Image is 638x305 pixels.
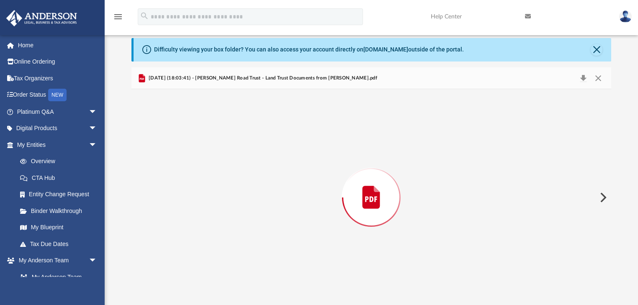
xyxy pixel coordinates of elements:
[89,103,105,120] span: arrow_drop_down
[154,45,464,54] div: Difficulty viewing your box folder? You can also access your account directly on outside of the p...
[619,10,632,23] img: User Pic
[89,252,105,269] span: arrow_drop_down
[6,37,110,54] a: Home
[6,54,110,70] a: Online Ordering
[113,12,123,22] i: menu
[12,269,101,285] a: My Anderson Team
[12,169,110,186] a: CTA Hub
[591,72,606,84] button: Close
[12,202,110,219] a: Binder Walkthrough
[576,72,591,84] button: Download
[6,136,110,153] a: My Entitiesarrow_drop_down
[12,219,105,236] a: My Blueprint
[48,89,67,101] div: NEW
[4,10,80,26] img: Anderson Advisors Platinum Portal
[89,120,105,137] span: arrow_drop_down
[363,46,408,53] a: [DOMAIN_NAME]
[12,153,110,170] a: Overview
[12,236,110,252] a: Tax Due Dates
[147,74,377,82] span: [DATE] (18:03:41) - [PERSON_NAME] Road Trust - Land Trust Documents from [PERSON_NAME].pdf
[6,70,110,87] a: Tax Organizers
[89,136,105,154] span: arrow_drop_down
[6,252,105,269] a: My Anderson Teamarrow_drop_down
[591,44,602,56] button: Close
[12,186,110,203] a: Entity Change Request
[6,87,110,104] a: Order StatusNEW
[6,120,110,137] a: Digital Productsarrow_drop_down
[6,103,110,120] a: Platinum Q&Aarrow_drop_down
[140,11,149,21] i: search
[113,16,123,22] a: menu
[593,186,612,209] button: Next File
